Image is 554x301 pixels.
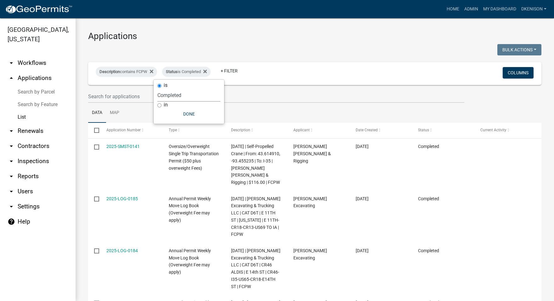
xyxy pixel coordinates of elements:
span: Annual Permit Weekly Move Log Book (Overweight Fee may apply) [169,196,211,223]
div: contains FCPW [96,67,157,77]
input: Search for applications [88,90,464,103]
i: arrow_drop_down [8,188,15,195]
span: Jensen Excavating [293,248,327,260]
span: Completed [418,144,439,149]
datatable-header-cell: Status [412,123,474,138]
button: Columns [503,67,534,78]
a: 2025-LOG-0185 [106,196,138,201]
span: Date Created [356,128,378,132]
datatable-header-cell: Select [88,123,100,138]
span: Completed [418,248,439,253]
button: Done [157,108,220,120]
span: Description [231,128,250,132]
span: Applicant [293,128,310,132]
i: help [8,218,15,225]
i: arrow_drop_down [8,127,15,135]
datatable-header-cell: Type [162,123,225,138]
a: My Dashboard [481,3,519,15]
button: Bulk Actions [497,44,541,55]
span: Jensen Excavating [293,196,327,208]
a: + Filter [216,65,243,77]
span: 09/29/2025 | Jensen Excavating & Trucking LLC | CAT D6T | CR46 ALDIS | E 14th ST | CR46-I35-US65-... [231,248,280,289]
span: Annual Permit Weekly Move Log Book (Overweight Fee may apply) [169,248,211,275]
span: Barnhart Crane & Rigging [293,144,331,163]
span: Type [169,128,177,132]
span: 10/01/2025 [356,144,369,149]
span: Current Activity [480,128,506,132]
i: arrow_drop_down [8,157,15,165]
label: in [164,102,168,107]
a: Admin [462,3,481,15]
i: arrow_drop_up [8,74,15,82]
span: Status [418,128,429,132]
a: 2025-SMST-0141 [106,144,140,149]
a: 2025-LOG-0184 [106,248,138,253]
i: arrow_drop_down [8,142,15,150]
i: arrow_drop_down [8,173,15,180]
div: is Completed [162,67,211,77]
datatable-header-cell: Date Created [350,123,412,138]
span: 10/01/2025 | Self-Propelled Crane | From: 43.614910, -93.455235 | To: I-35 | Barnhart Crane & Rig... [231,144,280,185]
a: dkenison [519,3,549,15]
span: Completed [418,196,439,201]
datatable-header-cell: Applicant [287,123,350,138]
span: Description [99,69,120,74]
datatable-header-cell: Application Number [100,123,162,138]
span: 09/30/2025 | Jensen Excavating & Trucking LLC | CAT D6T | E 11TH ST | IOWA | E 11TH-CR18-CR13-US6... [231,196,280,237]
i: arrow_drop_down [8,59,15,67]
span: Status [166,69,178,74]
datatable-header-cell: Current Activity [474,123,537,138]
span: Application Number [106,128,141,132]
a: Home [444,3,462,15]
span: 09/30/2025 [356,196,369,201]
span: Oversize/Overweight Single Trip Transportation Permit ($50 plus overweight Fees) [169,144,219,170]
span: 09/29/2025 [356,248,369,253]
datatable-header-cell: Description [225,123,287,138]
h3: Applications [88,31,541,42]
i: arrow_drop_down [8,203,15,210]
label: is [164,83,167,88]
a: Data [88,103,106,123]
a: Map [106,103,123,123]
